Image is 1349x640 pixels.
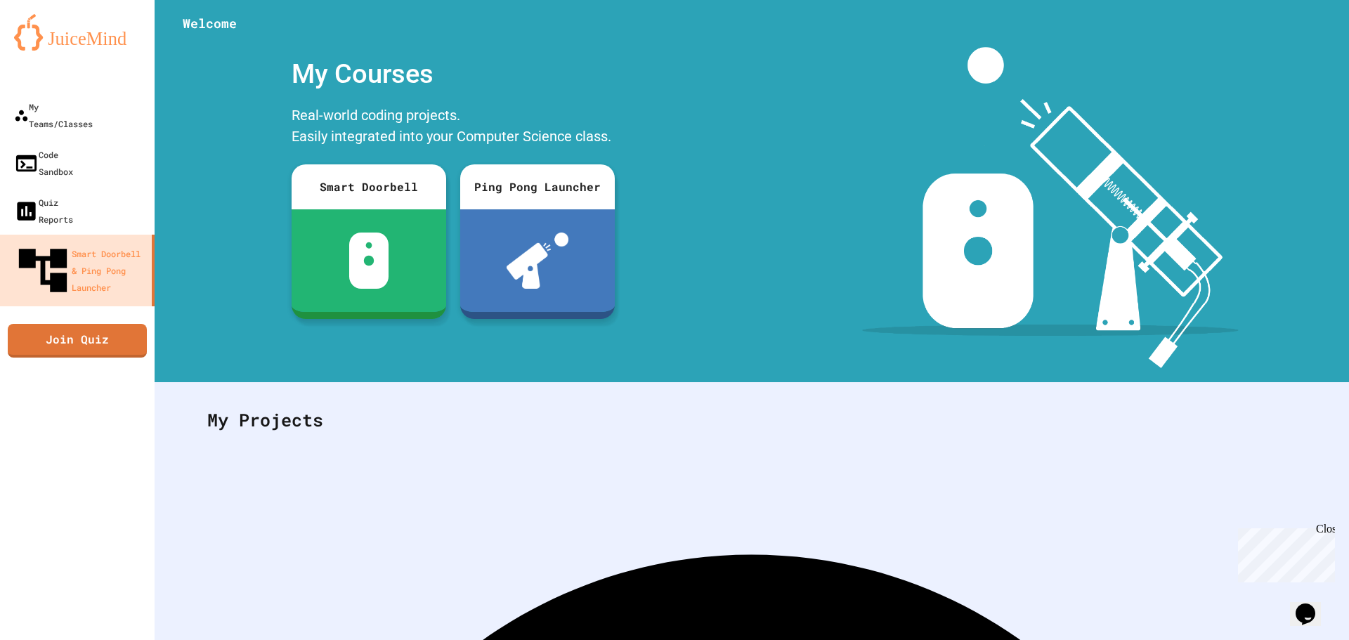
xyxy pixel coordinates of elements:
[460,164,615,209] div: Ping Pong Launcher
[193,393,1310,448] div: My Projects
[1232,523,1335,582] iframe: chat widget
[285,47,622,101] div: My Courses
[507,233,569,289] img: ppl-with-ball.png
[14,242,146,299] div: Smart Doorbell & Ping Pong Launcher
[862,47,1239,368] img: banner-image-my-projects.png
[349,233,389,289] img: sdb-white.svg
[1290,584,1335,626] iframe: chat widget
[14,194,73,228] div: Quiz Reports
[14,14,141,51] img: logo-orange.svg
[14,98,93,132] div: My Teams/Classes
[8,324,147,358] a: Join Quiz
[6,6,97,89] div: Chat with us now!Close
[14,146,73,180] div: Code Sandbox
[285,101,622,154] div: Real-world coding projects. Easily integrated into your Computer Science class.
[292,164,446,209] div: Smart Doorbell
